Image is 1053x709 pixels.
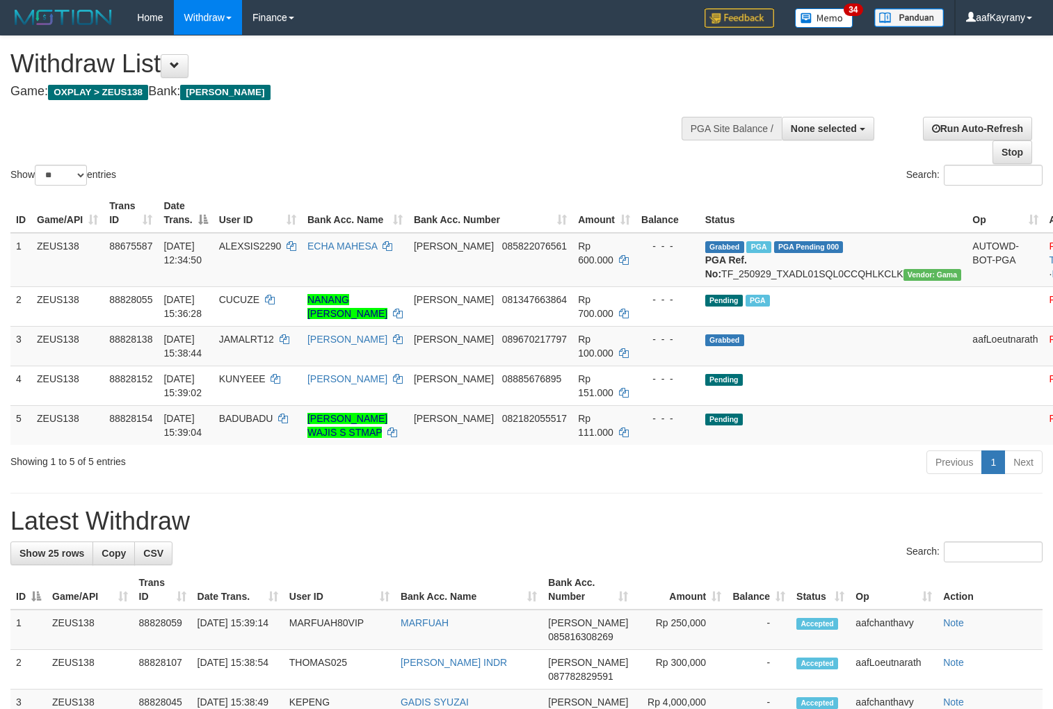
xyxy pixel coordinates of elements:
th: Bank Acc. Name: activate to sort column ascending [395,570,542,610]
td: 4 [10,366,31,405]
span: Pending [705,295,743,307]
h4: Game: Bank: [10,85,688,99]
span: 88828152 [109,373,152,384]
td: 1 [10,233,31,287]
th: Bank Acc. Name: activate to sort column ascending [302,193,408,233]
span: BADUBADU [219,413,273,424]
span: CUCUZE [219,294,259,305]
a: [PERSON_NAME] [307,334,387,345]
div: - - - [641,239,694,253]
th: Action [938,570,1043,610]
button: None selected [782,117,874,140]
th: Status [700,193,967,233]
b: PGA Ref. No: [705,254,747,279]
span: Copy 085822076561 to clipboard [502,241,567,252]
span: [DATE] 15:39:04 [163,413,202,438]
input: Search: [944,541,1043,562]
h1: Latest Withdraw [10,507,1043,535]
img: MOTION_logo.png [10,7,116,28]
a: [PERSON_NAME] INDR [401,657,507,668]
td: ZEUS138 [31,405,104,445]
td: TF_250929_TXADL01SQL0CCQHLKCLK [700,233,967,287]
th: ID [10,193,31,233]
td: Rp 300,000 [634,650,727,690]
span: Grabbed [705,334,744,346]
td: 1 [10,610,47,650]
a: Show 25 rows [10,541,93,565]
td: ZEUS138 [47,610,134,650]
h1: Withdraw List [10,50,688,78]
span: Copy 087782829591 to clipboard [548,671,613,682]
th: Balance: activate to sort column ascending [727,570,791,610]
a: 1 [981,450,1005,474]
td: THOMAS025 [284,650,395,690]
th: User ID: activate to sort column ascending [214,193,302,233]
a: Note [943,617,964,628]
th: Game/API: activate to sort column ascending [31,193,104,233]
td: aafLoeutnarath [850,650,938,690]
a: Note [943,696,964,708]
span: Rp 100.000 [578,334,613,359]
span: Copy 08885676895 to clipboard [502,373,562,384]
th: Bank Acc. Number: activate to sort column ascending [408,193,572,233]
span: Vendor URL: https://trx31.1velocity.biz [903,269,962,281]
div: PGA Site Balance / [682,117,782,140]
span: [DATE] 12:34:50 [163,241,202,266]
span: [DATE] 15:38:44 [163,334,202,359]
span: [PERSON_NAME] [414,294,494,305]
td: 3 [10,326,31,366]
div: - - - [641,332,694,346]
span: Copy [102,548,126,559]
span: 88675587 [109,241,152,252]
label: Search: [906,165,1043,186]
th: Status: activate to sort column ascending [791,570,850,610]
span: PGA Pending [774,241,844,253]
span: Copy 089670217797 to clipboard [502,334,567,345]
span: Copy 085816308269 to clipboard [548,631,613,642]
td: 5 [10,405,31,445]
span: CSV [143,548,163,559]
th: Amount: activate to sort column ascending [634,570,727,610]
td: 88828107 [134,650,192,690]
span: 34 [844,3,862,16]
span: Pending [705,414,743,425]
th: Game/API: activate to sort column ascending [47,570,134,610]
span: Copy 081347663864 to clipboard [502,294,567,305]
a: ECHA MAHESA [307,241,377,252]
span: ALEXSIS2290 [219,241,282,252]
span: 88828154 [109,413,152,424]
span: Marked by aafpengsreynich [746,295,770,307]
span: [PERSON_NAME] [414,334,494,345]
td: aafLoeutnarath [967,326,1043,366]
a: Copy [93,541,135,565]
td: aafchanthavy [850,610,938,650]
th: ID: activate to sort column descending [10,570,47,610]
input: Search: [944,165,1043,186]
td: 2 [10,650,47,690]
span: None selected [791,123,857,134]
label: Show entries [10,165,116,186]
span: [PERSON_NAME] [548,657,628,668]
img: Button%20Memo.svg [795,8,853,28]
div: - - - [641,411,694,425]
a: CSV [134,541,172,565]
span: Copy 082182055517 to clipboard [502,413,567,424]
th: Op: activate to sort column ascending [850,570,938,610]
div: - - - [641,372,694,386]
span: [PERSON_NAME] [414,373,494,384]
td: 2 [10,286,31,326]
span: KUNYEEE [219,373,266,384]
td: Rp 250,000 [634,610,727,650]
span: Rp 700.000 [578,294,613,319]
td: [DATE] 15:39:14 [192,610,284,650]
span: Grabbed [705,241,744,253]
td: 88828059 [134,610,192,650]
td: ZEUS138 [31,366,104,405]
span: Pending [705,374,743,386]
td: ZEUS138 [47,650,134,690]
a: NANANG [PERSON_NAME] [307,294,387,319]
td: ZEUS138 [31,286,104,326]
span: [DATE] 15:36:28 [163,294,202,319]
th: Date Trans.: activate to sort column descending [158,193,213,233]
img: Feedback.jpg [705,8,774,28]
